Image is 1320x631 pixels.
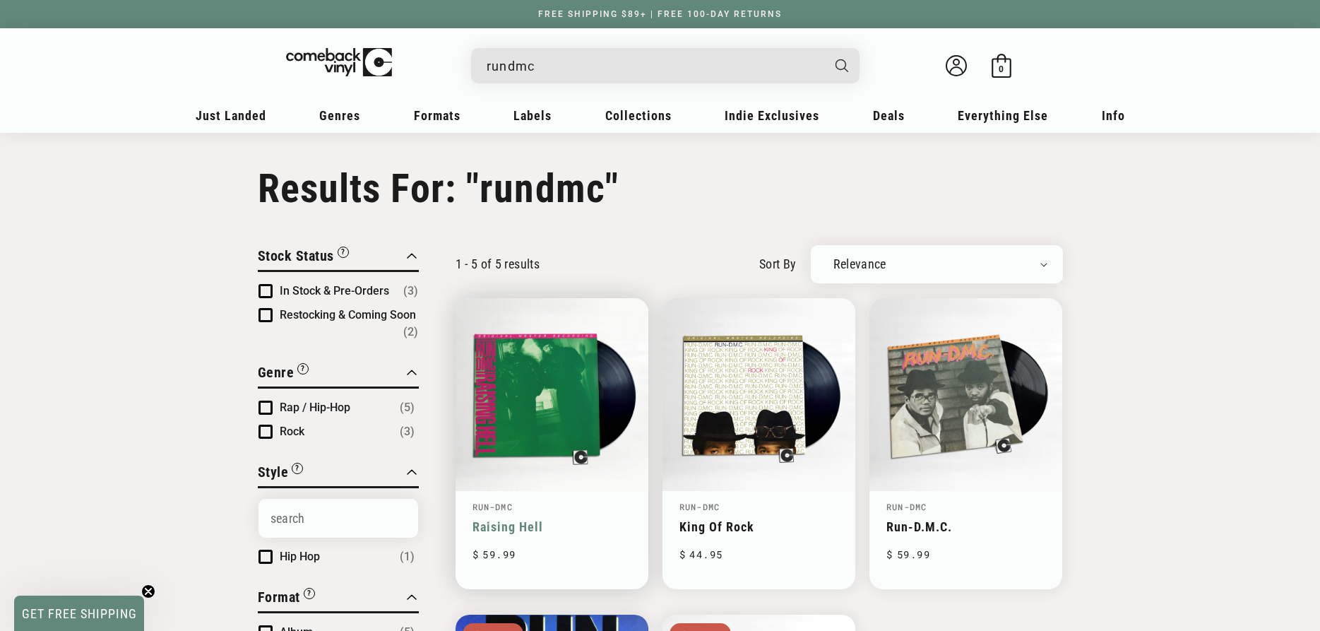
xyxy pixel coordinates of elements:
span: Number of products: (5) [400,399,415,416]
span: Hip Hop [280,550,320,563]
span: Deals [873,108,905,123]
h1: Results For: "rundmc" [258,165,1063,212]
span: GET FREE SHIPPING [22,606,137,621]
span: Info [1102,108,1125,123]
span: Format [258,589,300,606]
a: Raising Hell [472,519,631,534]
span: Everything Else [958,108,1048,123]
button: Filter by Stock Status [258,245,349,270]
button: Close teaser [141,584,155,598]
span: Just Landed [196,108,266,123]
span: Number of products: (1) [400,548,415,565]
span: Number of products: (3) [403,283,418,300]
span: Genre [258,364,295,381]
span: Rock [280,425,304,438]
a: FREE SHIPPING $89+ | FREE 100-DAY RETURNS [524,9,796,19]
span: Number of products: (2) [403,324,418,341]
p: 1 - 5 of 5 results [456,256,540,271]
span: Style [258,464,289,480]
span: Number of products: (3) [400,423,415,440]
span: Indie Exclusives [725,108,819,123]
span: Collections [605,108,672,123]
a: King Of Rock [679,519,838,534]
div: GET FREE SHIPPINGClose teaser [14,596,144,631]
input: Search Options [258,499,418,538]
input: When autocomplete results are available use up and down arrows to review and enter to select [487,52,821,81]
span: Restocking & Coming Soon [280,308,416,322]
a: Run-DMC [472,501,513,512]
span: Genres [319,108,360,123]
a: Run-DMC [679,501,720,512]
a: Run-DMC [886,501,927,512]
span: Stock Status [258,247,334,264]
span: Rap / Hip-Hop [280,401,350,414]
span: Formats [414,108,460,123]
button: Filter by Style [258,461,304,486]
button: Search [823,48,861,83]
label: sort by [759,254,797,273]
span: 0 [999,64,1004,74]
button: Filter by Genre [258,362,309,387]
span: Labels [513,108,552,123]
span: In Stock & Pre-Orders [280,284,389,297]
a: Run-D.M.C. [886,519,1045,534]
div: Search [471,48,860,83]
button: Filter by Format [258,586,315,611]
